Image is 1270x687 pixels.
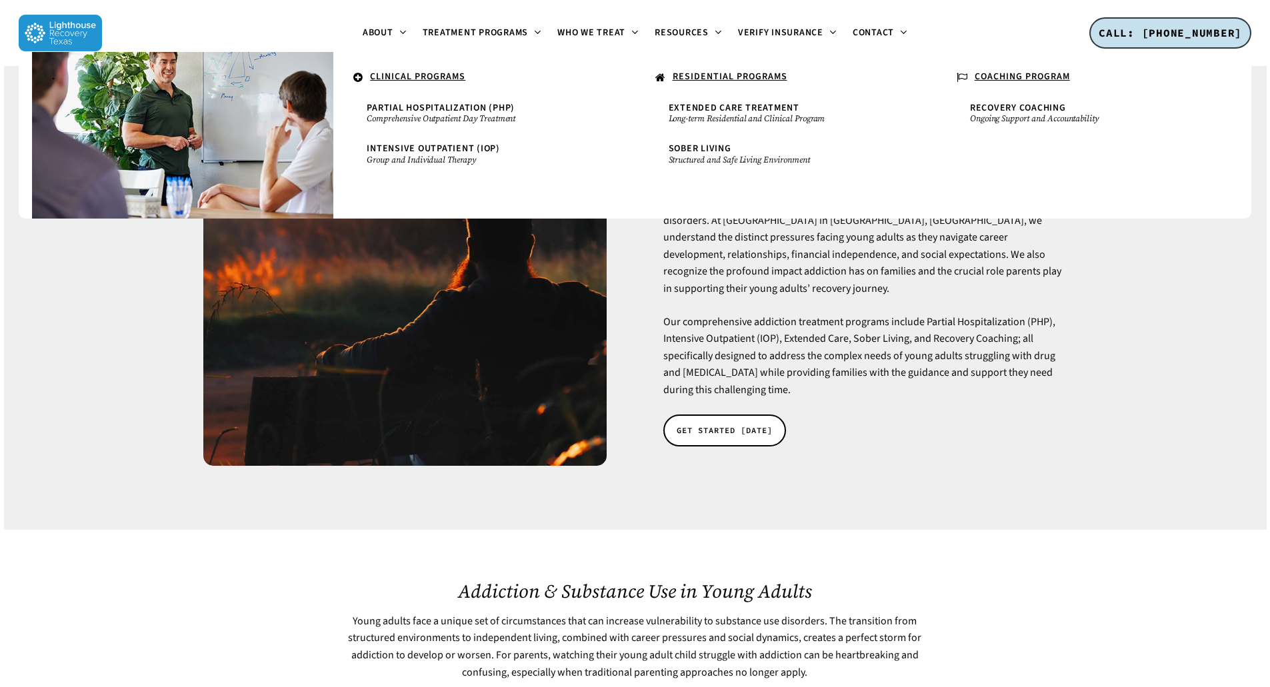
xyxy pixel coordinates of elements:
[845,28,915,39] a: Contact
[367,155,601,165] small: Group and Individual Therapy
[677,424,773,437] span: GET STARTED [DATE]
[655,26,709,39] span: Resources
[663,315,1055,397] span: Our comprehensive addiction treatment programs include Partial Hospitalization (PHP), Intensive O...
[360,137,608,171] a: Intensive Outpatient (IOP)Group and Individual Therapy
[367,142,500,155] span: Intensive Outpatient (IOP)
[669,155,903,165] small: Structured and Safe Living Environment
[950,65,1225,91] a: COACHING PROGRAM
[45,65,320,89] a: .
[669,101,799,115] span: Extended Care Treatment
[363,26,393,39] span: About
[963,97,1211,131] a: Recovery CoachingOngoing Support and Accountability
[669,142,731,155] span: Sober Living
[367,101,515,115] span: Partial Hospitalization (PHP)
[730,28,845,39] a: Verify Insurance
[663,414,786,446] a: GET STARTED [DATE]
[738,26,823,39] span: Verify Insurance
[355,28,415,39] a: About
[549,28,647,39] a: Who We Treat
[970,101,1066,115] span: Recovery Coaching
[415,28,550,39] a: Treatment Programs
[647,28,730,39] a: Resources
[19,15,102,51] img: Lighthouse Recovery Texas
[52,70,55,83] span: .
[370,70,465,83] u: CLINICAL PROGRAMS
[203,63,607,466] img: A man sitting on a bench at sunset.
[970,113,1205,124] small: Ongoing Support and Accountability
[360,97,608,131] a: Partial Hospitalization (PHP)Comprehensive Outpatient Day Treatment
[662,137,910,171] a: Sober LivingStructured and Safe Living Environment
[347,65,621,91] a: CLINICAL PROGRAMS
[1099,26,1242,39] span: CALL: [PHONE_NUMBER]
[663,196,1061,296] span: Young adulthood brings unique challenges that can contribute to substance use disorders. At [GEOG...
[662,97,910,131] a: Extended Care TreatmentLong-term Residential and Clinical Program
[423,26,529,39] span: Treatment Programs
[673,70,787,83] u: RESIDENTIAL PROGRAMS
[1089,17,1251,49] a: CALL: [PHONE_NUMBER]
[975,70,1070,83] u: COACHING PROGRAM
[557,26,625,39] span: Who We Treat
[348,614,921,680] span: Young adults face a unique set of circumstances that can increase vulnerability to substance use ...
[367,113,601,124] small: Comprehensive Outpatient Day Treatment
[345,580,925,602] h2: Addiction & Substance Use in Young Adults
[853,26,894,39] span: Contact
[669,113,903,124] small: Long-term Residential and Clinical Program
[649,65,923,91] a: RESIDENTIAL PROGRAMS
